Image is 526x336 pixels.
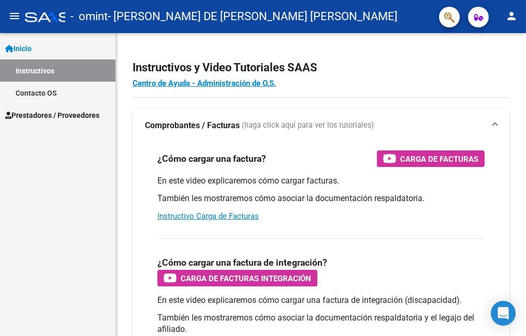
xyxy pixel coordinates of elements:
[133,58,509,78] h2: Instructivos y Video Tutoriales SAAS
[157,211,259,221] a: Instructivo Carga de Facturas
[157,312,485,335] p: También les mostraremos cómo asociar la documentación respaldatoria y el legajo del afiliado.
[157,193,485,204] p: También les mostraremos cómo asociar la documentación respaldatoria.
[108,5,398,28] span: - [PERSON_NAME] DE [PERSON_NAME] [PERSON_NAME]
[133,109,509,142] mat-expansion-panel-header: Comprobantes / Facturas (haga click aquí para ver los tutoriales)
[133,79,276,88] a: Centro de Ayuda - Administración de O.S.
[5,43,32,54] span: Inicio
[377,150,485,167] button: Carga de Facturas
[157,175,485,187] p: En este video explicaremos cómo cargar facturas.
[157,295,485,306] p: En este video explicaremos cómo cargar una factura de integración (discapacidad).
[491,301,516,326] div: Open Intercom Messenger
[400,152,478,165] span: Carga de Facturas
[505,10,518,22] mat-icon: person
[181,272,311,285] span: Carga de Facturas Integración
[157,151,266,166] h3: ¿Cómo cargar una factura?
[70,5,108,28] span: - omint
[242,120,374,131] span: (haga click aquí para ver los tutoriales)
[157,270,317,286] button: Carga de Facturas Integración
[157,255,327,270] h3: ¿Cómo cargar una factura de integración?
[145,120,240,131] strong: Comprobantes / Facturas
[8,10,21,22] mat-icon: menu
[5,110,99,121] span: Prestadores / Proveedores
